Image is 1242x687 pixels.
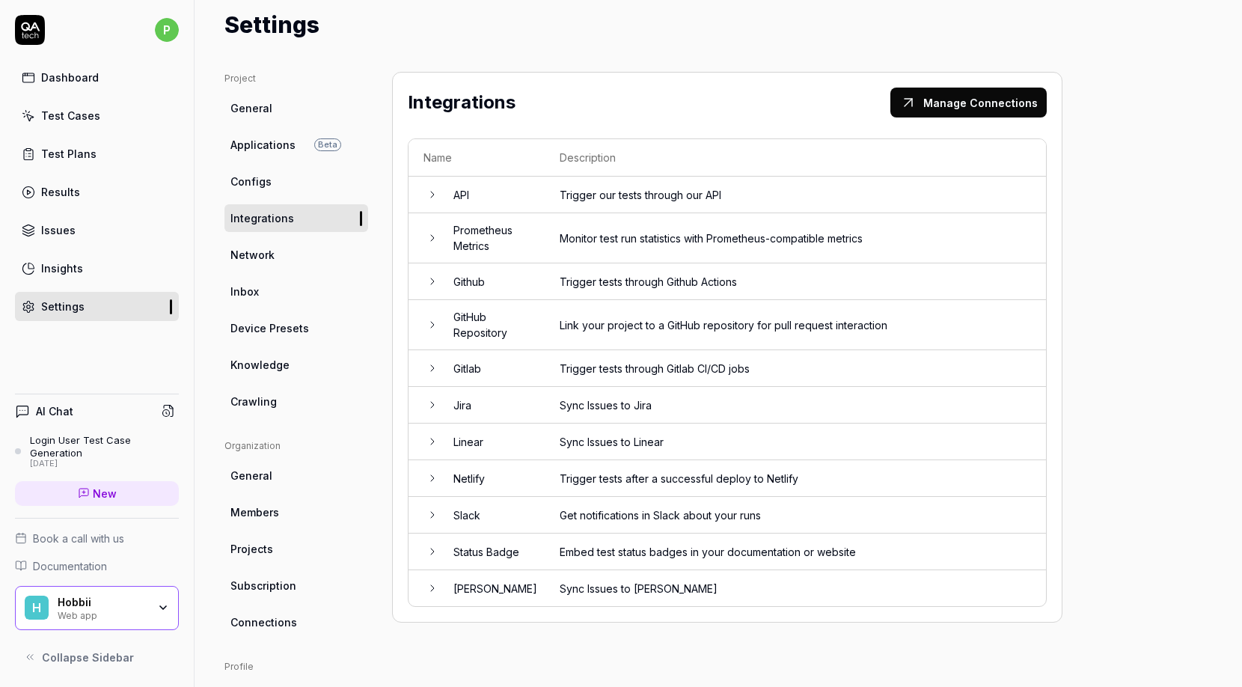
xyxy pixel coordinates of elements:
[230,504,279,520] span: Members
[224,94,368,122] a: General
[224,8,319,42] h1: Settings
[15,254,179,283] a: Insights
[438,350,545,387] td: Gitlab
[890,88,1047,117] button: Manage Connections
[224,388,368,415] a: Crawling
[15,216,179,245] a: Issues
[41,299,85,314] div: Settings
[438,300,545,350] td: GitHub Repository
[58,608,147,620] div: Web app
[230,174,272,189] span: Configs
[230,100,272,116] span: General
[230,394,277,409] span: Crawling
[545,213,1046,263] td: Monitor test run statistics with Prometheus-compatible metrics
[41,108,100,123] div: Test Cases
[224,660,368,674] div: Profile
[33,531,124,546] span: Book a call with us
[15,531,179,546] a: Book a call with us
[224,462,368,489] a: General
[545,424,1046,460] td: Sync Issues to Linear
[230,357,290,373] span: Knowledge
[545,460,1046,497] td: Trigger tests after a successful deploy to Netlify
[224,72,368,85] div: Project
[230,137,296,153] span: Applications
[230,320,309,336] span: Device Presets
[33,558,107,574] span: Documentation
[41,222,76,238] div: Issues
[438,424,545,460] td: Linear
[409,139,545,177] th: Name
[93,486,117,501] span: New
[155,15,179,45] button: p
[438,534,545,570] td: Status Badge
[224,204,368,232] a: Integrations
[545,263,1046,300] td: Trigger tests through Github Actions
[15,177,179,207] a: Results
[30,459,179,469] div: [DATE]
[42,650,134,665] span: Collapse Sidebar
[230,468,272,483] span: General
[224,131,368,159] a: ApplicationsBeta
[224,498,368,526] a: Members
[230,247,275,263] span: Network
[224,241,368,269] a: Network
[230,614,297,630] span: Connections
[438,460,545,497] td: Netlify
[314,138,341,151] span: Beta
[224,314,368,342] a: Device Presets
[224,439,368,453] div: Organization
[545,387,1046,424] td: Sync Issues to Jira
[230,541,273,557] span: Projects
[15,558,179,574] a: Documentation
[41,260,83,276] div: Insights
[224,535,368,563] a: Projects
[224,572,368,599] a: Subscription
[545,139,1046,177] th: Description
[545,534,1046,570] td: Embed test status badges in your documentation or website
[15,101,179,130] a: Test Cases
[438,213,545,263] td: Prometheus Metrics
[41,70,99,85] div: Dashboard
[15,139,179,168] a: Test Plans
[545,177,1046,213] td: Trigger our tests through our API
[230,210,294,226] span: Integrations
[230,578,296,593] span: Subscription
[224,351,368,379] a: Knowledge
[58,596,147,609] div: Hobbii
[224,608,368,636] a: Connections
[438,263,545,300] td: Github
[36,403,73,419] h4: AI Chat
[438,177,545,213] td: API
[15,63,179,92] a: Dashboard
[30,434,179,459] div: Login User Test Case Generation
[15,434,179,468] a: Login User Test Case Generation[DATE]
[545,497,1046,534] td: Get notifications in Slack about your runs
[230,284,259,299] span: Inbox
[545,570,1046,606] td: Sync Issues to [PERSON_NAME]
[545,350,1046,387] td: Trigger tests through Gitlab CI/CD jobs
[224,278,368,305] a: Inbox
[41,146,97,162] div: Test Plans
[41,184,80,200] div: Results
[15,292,179,321] a: Settings
[545,300,1046,350] td: Link your project to a GitHub repository for pull request interaction
[15,481,179,506] a: New
[155,18,179,42] span: p
[438,570,545,606] td: [PERSON_NAME]
[438,387,545,424] td: Jira
[15,642,179,672] button: Collapse Sidebar
[15,586,179,631] button: HHobbiiWeb app
[408,89,516,116] h2: Integrations
[438,497,545,534] td: Slack
[224,168,368,195] a: Configs
[25,596,49,620] span: H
